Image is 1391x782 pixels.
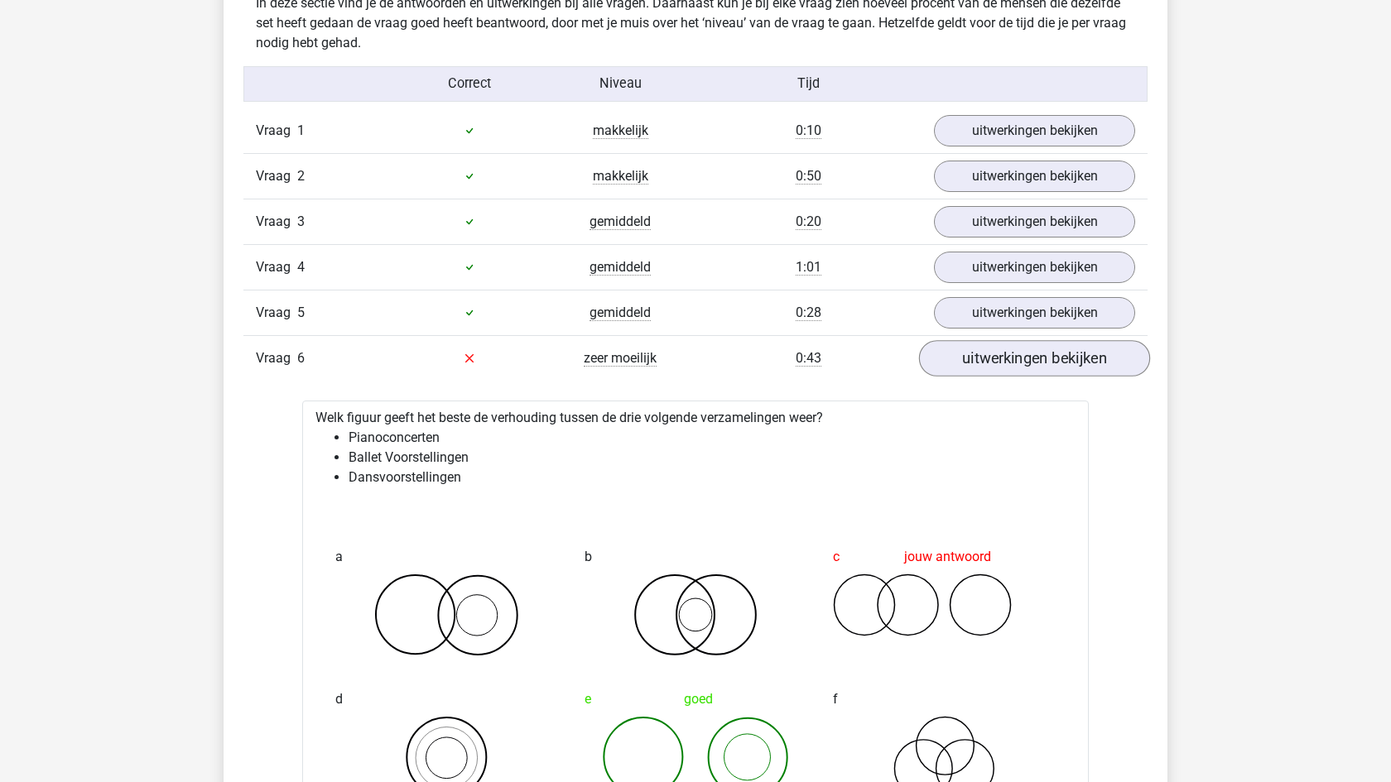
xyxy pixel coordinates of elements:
[796,259,821,276] span: 1:01
[590,213,651,230] span: gemiddeld
[585,683,807,716] div: goed
[590,259,651,276] span: gemiddeld
[585,540,592,573] span: b
[545,74,695,94] div: Niveau
[256,212,297,232] span: Vraag
[934,115,1135,146] a: uitwerkingen bekijken
[335,540,343,573] span: a
[934,206,1135,237] a: uitwerkingen bekijken
[256,348,297,368] span: Vraag
[585,683,591,716] span: e
[934,297,1135,329] a: uitwerkingen bekijken
[297,259,305,275] span: 4
[833,540,840,573] span: c
[833,683,838,716] span: f
[934,161,1135,192] a: uitwerkingen bekijken
[796,122,821,139] span: 0:10
[796,213,821,230] span: 0:20
[796,305,821,321] span: 0:28
[590,305,651,321] span: gemiddeld
[695,74,922,94] div: Tijd
[593,122,648,139] span: makkelijk
[934,252,1135,283] a: uitwerkingen bekijken
[297,122,305,138] span: 1
[297,305,305,320] span: 5
[335,683,343,716] span: d
[584,350,657,367] span: zeer moeilijk
[919,340,1150,377] a: uitwerkingen bekijken
[593,168,648,185] span: makkelijk
[256,257,297,277] span: Vraag
[796,168,821,185] span: 0:50
[796,350,821,367] span: 0:43
[395,74,546,94] div: Correct
[256,303,297,323] span: Vraag
[297,168,305,184] span: 2
[297,350,305,366] span: 6
[256,166,297,186] span: Vraag
[256,121,297,141] span: Vraag
[349,428,1076,448] li: Pianoconcerten
[833,540,1056,573] div: jouw antwoord
[349,468,1076,487] li: Dansvoorstellingen
[297,213,305,229] span: 3
[349,448,1076,468] li: Ballet Voorstellingen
